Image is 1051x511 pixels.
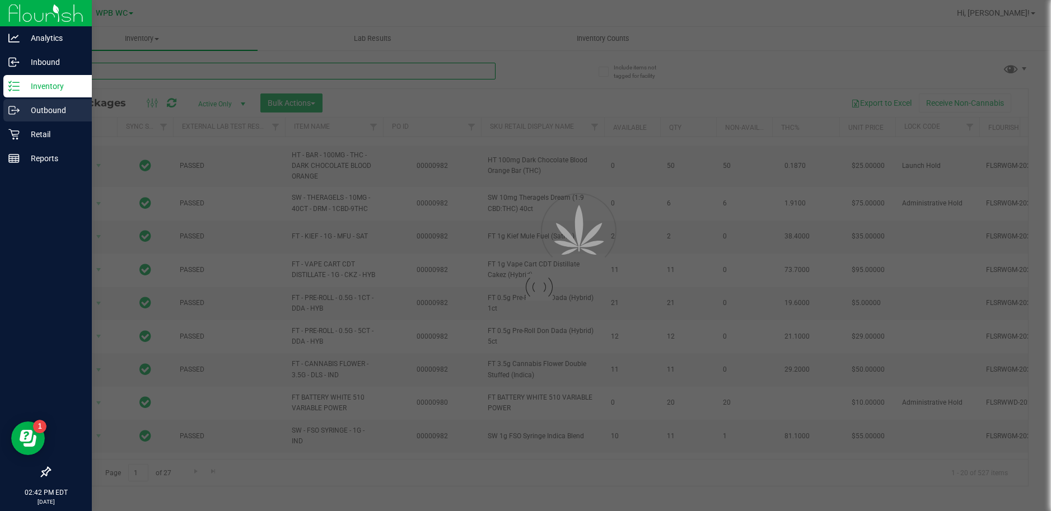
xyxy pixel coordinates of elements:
[8,129,20,140] inline-svg: Retail
[11,421,45,455] iframe: Resource center
[5,487,87,498] p: 02:42 PM EDT
[20,152,87,165] p: Reports
[8,81,20,92] inline-svg: Inventory
[20,31,87,45] p: Analytics
[8,32,20,44] inline-svg: Analytics
[20,104,87,117] p: Outbound
[33,420,46,433] iframe: Resource center unread badge
[8,57,20,68] inline-svg: Inbound
[8,105,20,116] inline-svg: Outbound
[20,79,87,93] p: Inventory
[5,498,87,506] p: [DATE]
[20,128,87,141] p: Retail
[20,55,87,69] p: Inbound
[8,153,20,164] inline-svg: Reports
